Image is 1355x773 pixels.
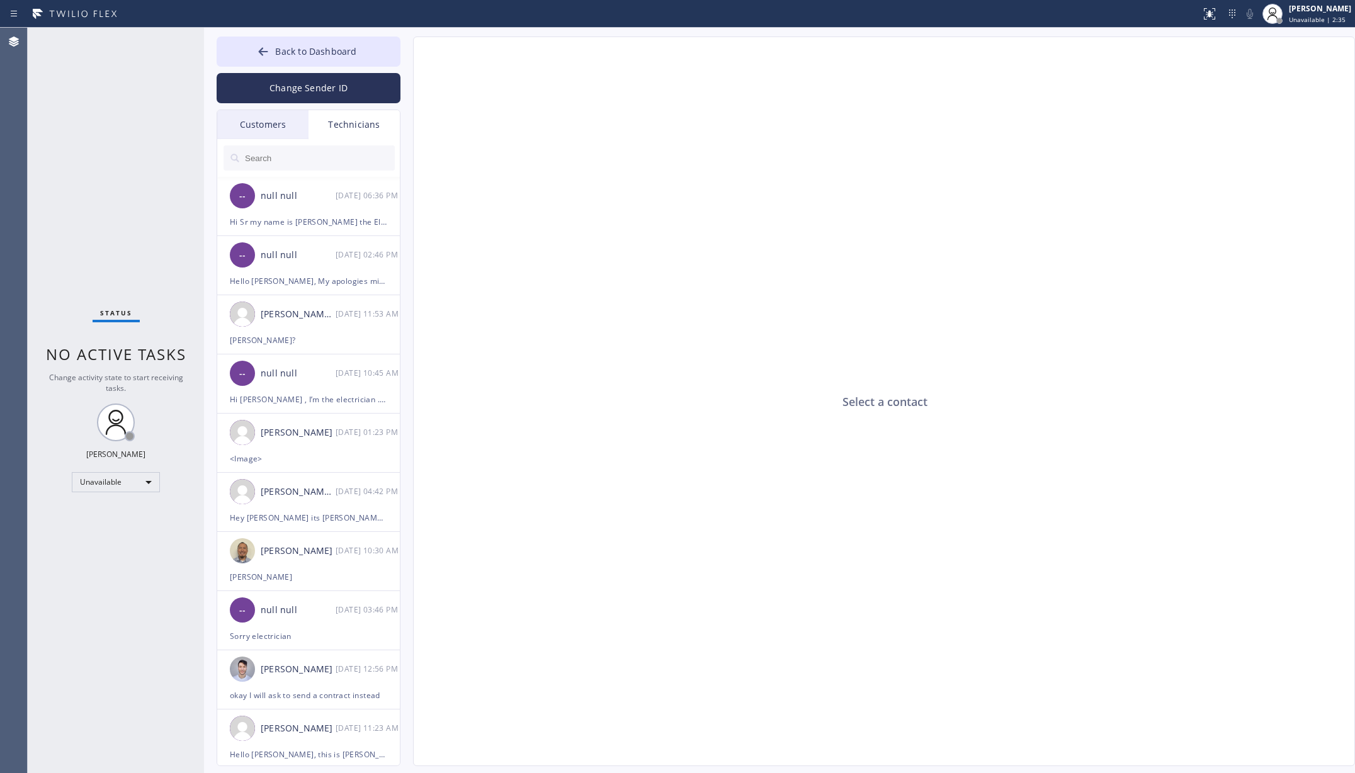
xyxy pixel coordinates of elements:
[230,479,255,504] img: user.png
[275,45,356,57] span: Back to Dashboard
[230,333,387,347] div: [PERSON_NAME]?
[86,449,145,460] div: [PERSON_NAME]
[336,721,401,735] div: 02/17/2023 7:23 AM
[309,110,400,139] div: Technicians
[217,73,400,103] button: Change Sender ID
[46,344,186,364] span: No active tasks
[244,145,395,171] input: Search
[49,372,183,393] span: Change activity state to start receiving tasks.
[261,603,336,618] div: null null
[1241,5,1259,23] button: Mute
[336,484,401,499] div: 08/02/2024 8:42 AM
[230,570,387,584] div: [PERSON_NAME]
[336,662,401,676] div: 10/02/2023 7:56 AM
[261,544,336,558] div: [PERSON_NAME]
[230,451,387,466] div: <Image>
[230,538,255,563] img: 049ee5f22be413041902dfc19c6fc475.jpg
[261,248,336,262] div: null null
[230,747,387,762] div: Hello [PERSON_NAME], this is [PERSON_NAME] I just want to try to message you here in my twilio. C...
[261,189,336,203] div: null null
[261,307,336,322] div: [PERSON_NAME] [PERSON_NAME]
[261,662,336,677] div: [PERSON_NAME]
[336,602,401,617] div: 11/03/2023 7:46 AM
[230,688,387,702] div: okay I will ask to send a contract instead
[261,366,336,381] div: null null
[261,426,336,440] div: [PERSON_NAME]
[336,307,401,321] div: 12/23/2024 8:53 AM
[72,472,160,492] div: Unavailable
[230,716,255,741] img: user.png
[261,721,336,736] div: [PERSON_NAME]
[239,189,246,203] span: --
[239,603,246,618] span: --
[336,247,401,262] div: 03/31/2025 9:46 AM
[336,425,401,439] div: 10/03/2024 8:23 AM
[230,629,387,643] div: Sorry electrician
[100,308,132,317] span: Status
[239,366,246,381] span: --
[230,420,255,445] img: user.png
[261,485,336,499] div: [PERSON_NAME] [PERSON_NAME]
[1289,3,1351,14] div: [PERSON_NAME]
[230,657,255,682] img: 33dadb4d4cb22c29a1078f16b7452f88.png
[230,274,387,288] div: Hello [PERSON_NAME], My apologies missed your call. Yes ofcourse you can add the [GEOGRAPHIC_DATA...
[217,37,400,67] button: Back to Dashboard
[239,248,246,262] span: --
[1289,15,1346,24] span: Unavailable | 2:35
[336,543,401,558] div: 11/09/2023 7:30 AM
[336,188,401,203] div: 05/16/2025 9:36 AM
[230,302,255,327] img: user.png
[230,392,387,407] div: Hi [PERSON_NAME] , I’m the electrician . I’m on my way and should arrive in about 20 min
[230,215,387,229] div: Hi Sr my name is [PERSON_NAME] the Electrician [DATE] I'll be there around 9:30am I'll text when ...
[230,511,387,525] div: Hey [PERSON_NAME] its [PERSON_NAME] the Electrician. See you at 9am [DATE] 👍
[336,366,401,380] div: 11/29/2024 8:45 AM
[217,110,309,139] div: Customers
